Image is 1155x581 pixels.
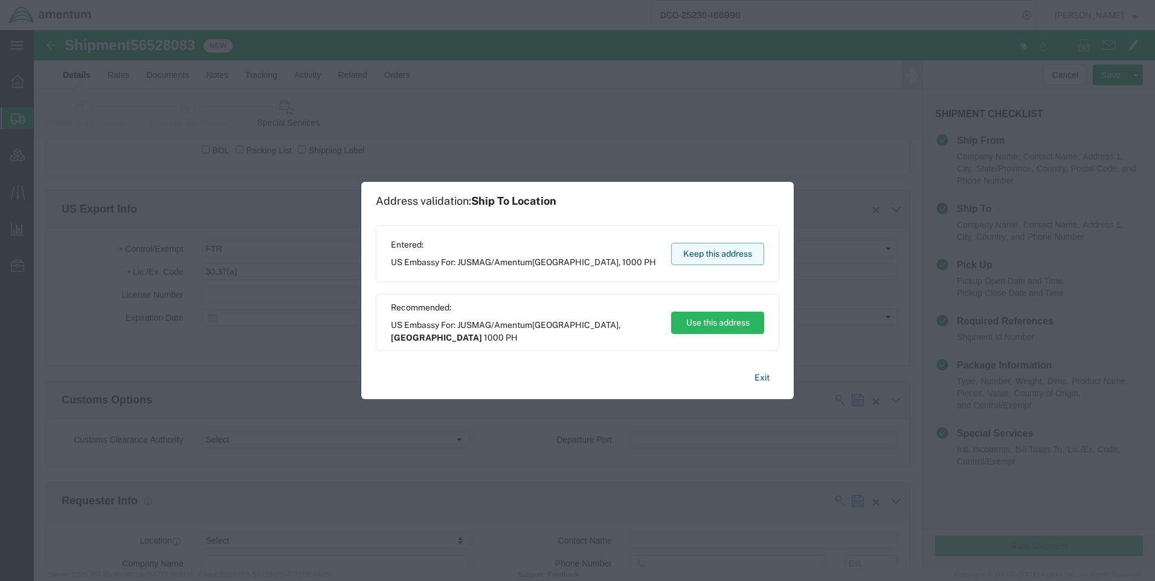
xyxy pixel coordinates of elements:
span: PH [506,333,518,342]
button: Exit [745,367,779,388]
span: 1000 [484,333,504,342]
button: Keep this address [671,243,764,265]
span: [GEOGRAPHIC_DATA] [391,333,482,342]
span: [GEOGRAPHIC_DATA] [532,320,619,330]
span: Recommended: [391,301,660,314]
span: Ship To Location [471,194,556,207]
span: 1000 [622,257,642,267]
span: [GEOGRAPHIC_DATA] [532,257,619,267]
button: Use this address [671,312,764,334]
span: US Embassy For: JUSMAG/Amentum , [391,256,656,269]
h1: Address validation: [376,194,556,208]
span: Entered: [391,239,656,251]
span: US Embassy For: JUSMAG/Amentum , [391,319,660,344]
span: PH [644,257,656,267]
